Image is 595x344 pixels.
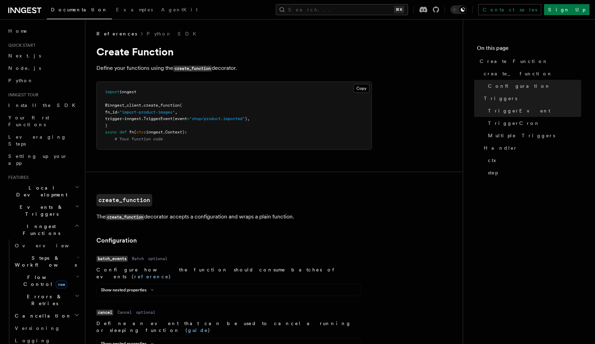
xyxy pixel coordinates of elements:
[129,130,134,135] span: fn
[6,62,81,74] a: Node.js
[8,28,28,34] span: Home
[485,105,581,117] a: TriggerEvent
[477,44,581,55] h4: On this page
[96,212,372,222] p: The decorator accepts a configuration and wraps a plain function.
[6,201,81,220] button: Events & Triggers
[96,45,372,58] h1: Create Function
[105,110,117,115] span: fn_id
[481,92,581,105] a: Triggers
[106,214,144,220] code: create_function
[15,325,60,331] span: Versioning
[148,256,167,261] dd: optional
[119,89,136,94] span: inngest
[56,281,67,288] span: new
[147,30,200,37] a: Python SDK
[12,271,81,290] button: Flow Controlnew
[12,274,76,288] span: Flow Control
[484,95,517,102] span: Triggers
[157,2,202,19] a: AgentKit
[96,30,137,37] span: References
[141,103,144,108] span: .
[189,116,245,121] span: "shop/product.imported"
[163,130,165,135] span: .
[144,116,173,121] span: TriggerEvent
[188,327,208,333] a: guide
[96,310,113,315] code: cancel
[450,6,467,14] button: Toggle dark mode
[12,290,81,310] button: Errors & Retries
[276,4,408,15] button: Search...⌘K
[8,153,67,166] span: Setting up your app
[544,4,589,15] a: Sign Up
[96,256,128,262] code: batch_events
[6,92,39,98] span: Inngest tour
[6,184,75,198] span: Local Development
[101,287,156,293] button: Show nested properties
[51,7,108,12] span: Documentation
[96,266,361,280] p: Configure how the function should consume batches of events ( )
[484,70,553,77] span: create_function
[478,4,541,15] a: Contact sales
[134,274,169,279] a: reference
[6,131,81,150] a: Leveraging Steps
[8,134,66,147] span: Leveraging Steps
[105,116,122,121] span: trigger
[488,157,501,164] span: ctx
[161,7,198,12] span: AgentKit
[132,256,144,261] dd: Batch
[144,103,180,108] span: create_function
[6,182,81,201] button: Local Development
[122,116,124,121] span: =
[105,103,141,108] span: @inngest_client
[477,55,581,67] a: Create Function
[96,236,137,245] a: Configuration
[6,220,81,239] button: Inngest Functions
[12,310,81,322] button: Cancellation
[12,239,81,252] a: Overview
[117,310,132,315] dd: Cancel
[6,43,35,48] span: Quick start
[8,65,41,71] span: Node.js
[96,63,372,73] p: Define your functions using the decorator.
[105,123,107,128] span: )
[485,166,581,179] a: step
[481,142,581,154] a: Handler
[488,169,498,176] span: step
[96,320,361,334] p: Define an event that can be used to cancel a running or sleeping function ( )
[6,25,81,37] a: Home
[136,310,155,315] dd: optional
[6,99,81,111] a: Install the SDK
[119,130,127,135] span: def
[6,223,74,237] span: Inngest Functions
[8,78,33,83] span: Python
[105,130,117,135] span: async
[6,150,81,169] a: Setting up your app
[480,58,548,65] span: Create Function
[173,116,187,121] span: (event
[144,130,146,135] span: :
[187,116,189,121] span: =
[175,110,177,115] span: ,
[6,50,81,62] a: Next.js
[394,6,404,13] kbd: ⌘K
[96,194,152,206] a: create_function
[165,130,187,135] span: Context):
[173,66,212,72] code: create_function
[485,117,581,129] a: TriggerCron
[6,204,75,217] span: Events & Triggers
[485,80,581,92] a: Configuration
[8,53,41,58] span: Next.js
[15,338,51,343] span: Logging
[124,116,144,121] span: inngest.
[484,144,518,151] span: Handler
[112,2,157,19] a: Examples
[6,74,81,87] a: Python
[488,107,550,114] span: TriggerEvent
[353,84,369,93] button: Copy
[180,103,182,108] span: (
[105,89,119,94] span: import
[115,137,163,141] span: # Your function code
[488,83,551,89] span: Configuration
[245,116,250,121] span: ),
[117,110,119,115] span: =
